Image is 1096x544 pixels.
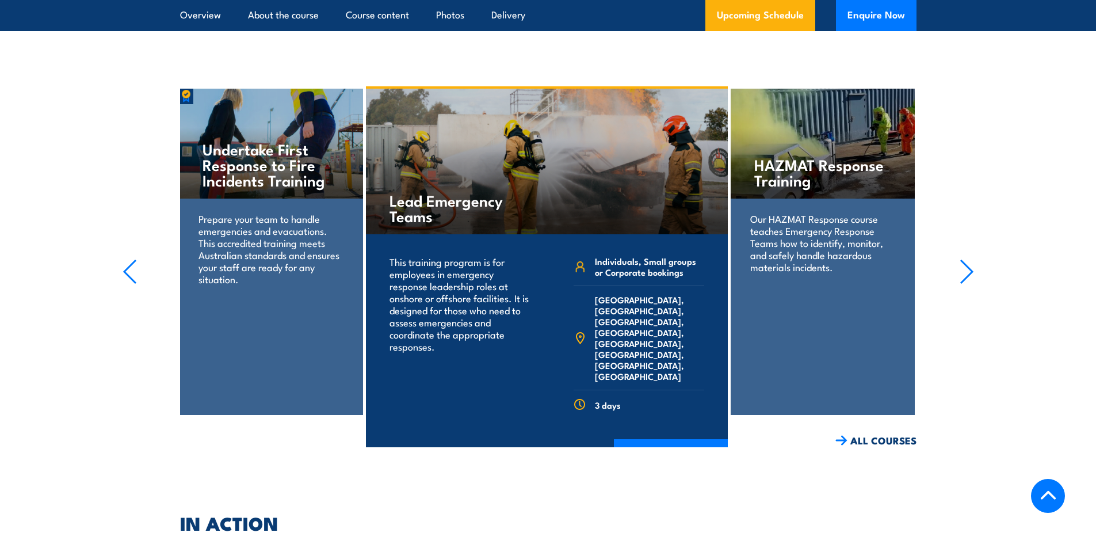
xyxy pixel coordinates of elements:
p: Prepare your team to handle emergencies and evacuations. This accredited training meets Australia... [198,212,343,285]
a: COURSE DETAILS [614,439,728,469]
h2: IN ACTION [180,515,916,531]
h4: HAZMAT Response Training [754,157,891,188]
p: Our HAZMAT Response course teaches Emergency Response Teams how to identify, monitor, and safely ... [750,212,895,273]
h4: Undertake First Response to Fire Incidents Training [203,141,339,188]
h4: Lead Emergency Teams [389,192,525,223]
a: ALL COURSES [835,434,916,447]
p: This training program is for employees in emergency response leadership roles at onshore or offsh... [389,256,532,352]
span: [GEOGRAPHIC_DATA], [GEOGRAPHIC_DATA], [GEOGRAPHIC_DATA], [GEOGRAPHIC_DATA], [GEOGRAPHIC_DATA], [G... [595,294,704,382]
span: Individuals, Small groups or Corporate bookings [595,256,704,277]
span: 3 days [595,400,621,410]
